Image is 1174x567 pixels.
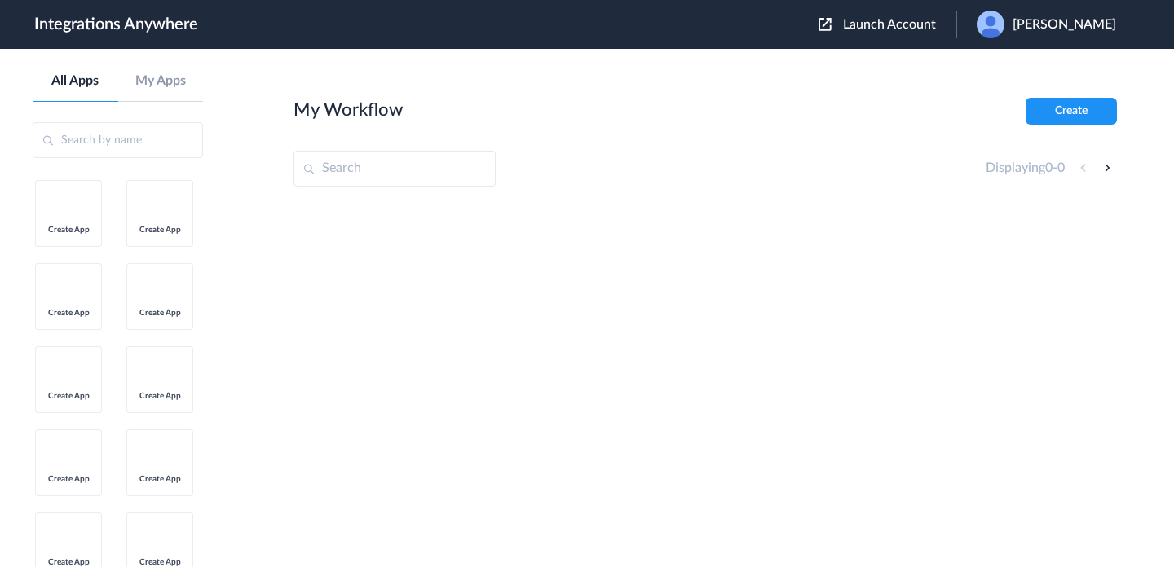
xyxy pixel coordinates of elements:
[819,17,956,33] button: Launch Account
[986,160,1065,176] h4: Displaying -
[293,99,403,121] h2: My Workflow
[33,73,118,89] a: All Apps
[135,391,185,401] span: Create App
[977,11,1004,38] img: user.png
[43,474,94,484] span: Create App
[819,18,832,31] img: launch-acct-icon.svg
[135,225,185,235] span: Create App
[135,557,185,567] span: Create App
[43,308,94,318] span: Create App
[33,122,203,158] input: Search by name
[1057,161,1065,174] span: 0
[43,557,94,567] span: Create App
[843,18,936,31] span: Launch Account
[118,73,204,89] a: My Apps
[1013,17,1116,33] span: [PERSON_NAME]
[1026,98,1117,125] button: Create
[1045,161,1053,174] span: 0
[135,474,185,484] span: Create App
[34,15,198,34] h1: Integrations Anywhere
[293,151,496,187] input: Search
[135,308,185,318] span: Create App
[43,225,94,235] span: Create App
[43,391,94,401] span: Create App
